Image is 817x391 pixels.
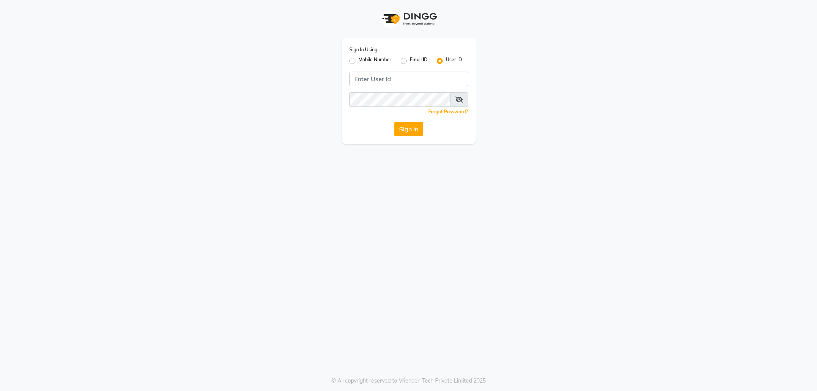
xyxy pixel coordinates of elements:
label: Email ID [410,56,427,65]
label: User ID [446,56,462,65]
a: Forgot Password? [428,109,468,115]
label: Sign In Using: [349,46,378,53]
img: logo1.svg [378,8,439,30]
input: Username [349,72,468,86]
input: Username [349,92,451,107]
button: Sign In [394,122,423,136]
label: Mobile Number [359,56,391,65]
